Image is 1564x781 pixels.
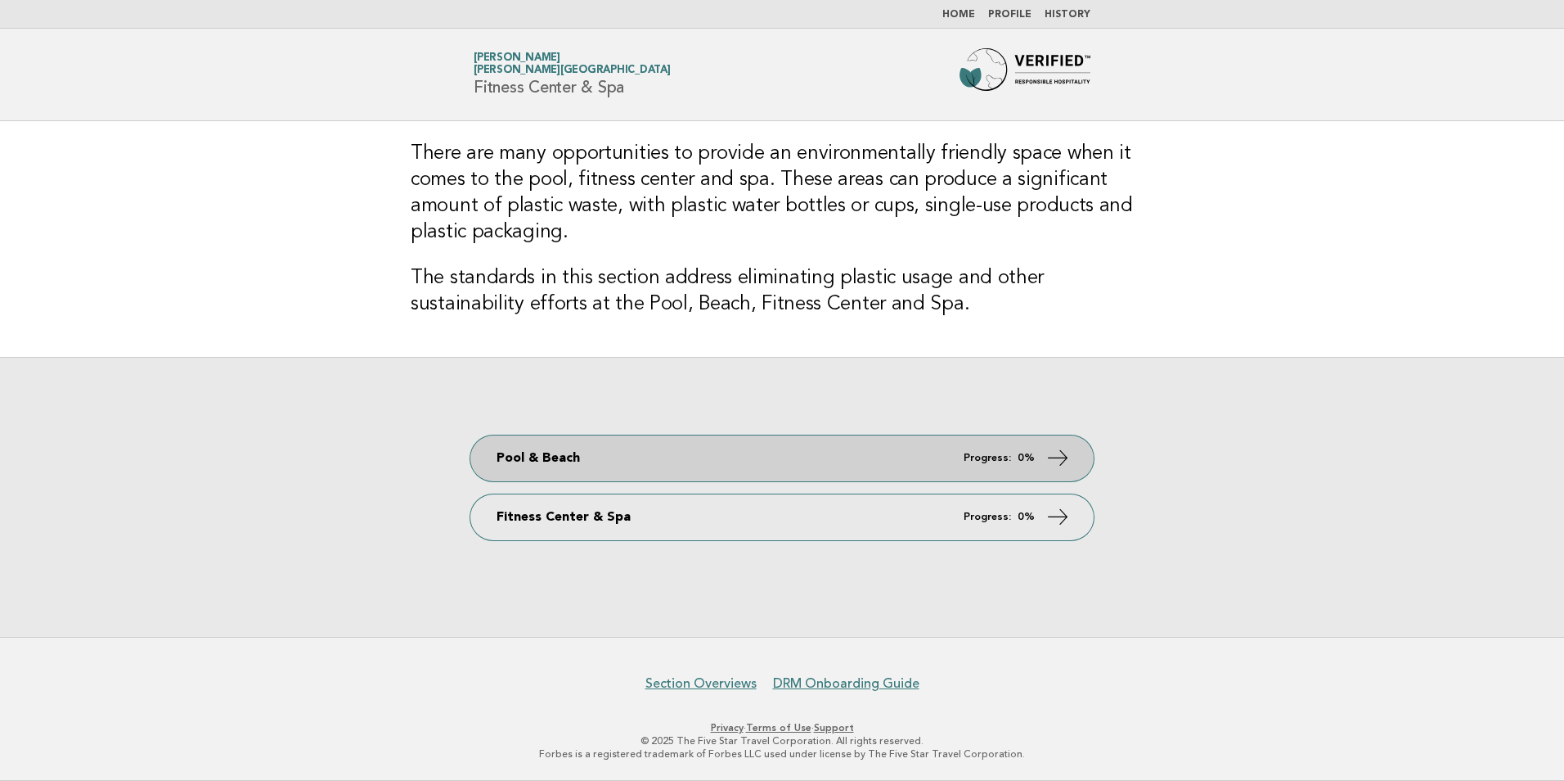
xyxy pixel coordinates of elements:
a: DRM Onboarding Guide [773,675,919,692]
p: Forbes is a registered trademark of Forbes LLC used under license by The Five Star Travel Corpora... [281,747,1283,761]
a: Section Overviews [645,675,757,692]
h3: There are many opportunities to provide an environmentally friendly space when it comes to the po... [411,141,1153,246]
h3: The standards in this section address eliminating plastic usage and other sustainability efforts ... [411,265,1153,318]
a: [PERSON_NAME][PERSON_NAME][GEOGRAPHIC_DATA] [474,52,671,75]
a: Support [814,722,854,734]
h1: Fitness Center & Spa [474,53,671,96]
strong: 0% [1018,453,1035,463]
a: Fitness Center & Spa Progress: 0% [470,494,1094,540]
strong: 0% [1018,512,1035,522]
a: Pool & Beach Progress: 0% [470,436,1094,481]
img: Forbes Travel Guide [960,48,1090,101]
em: Progress: [964,453,1011,463]
p: © 2025 The Five Star Travel Corporation. All rights reserved. [281,734,1283,747]
a: History [1045,10,1090,20]
em: Progress: [964,512,1011,522]
a: Terms of Use [746,722,811,734]
a: Profile [988,10,1031,20]
a: Privacy [711,722,744,734]
p: · · [281,721,1283,734]
a: Home [942,10,975,20]
span: [PERSON_NAME][GEOGRAPHIC_DATA] [474,65,671,76]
